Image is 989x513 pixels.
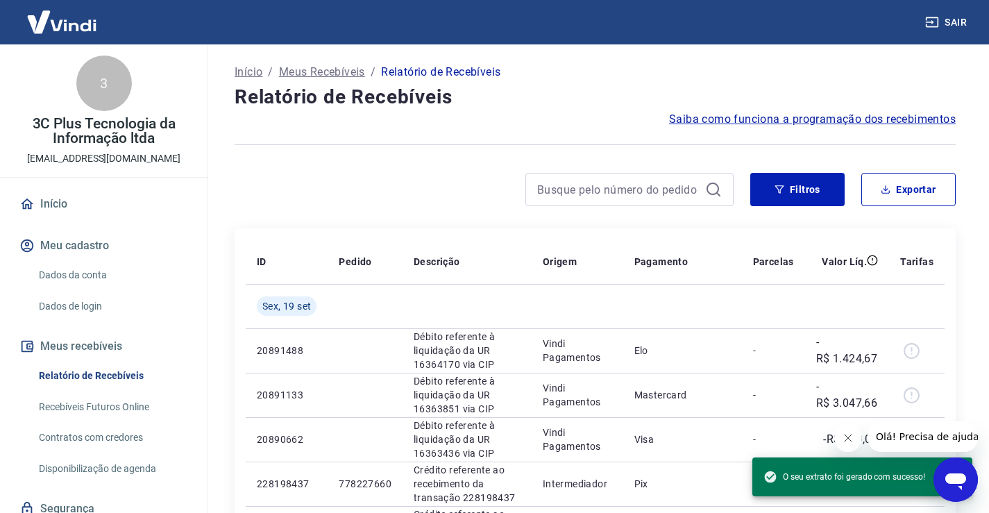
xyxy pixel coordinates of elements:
a: Dados da conta [33,261,191,289]
p: Descrição [414,255,460,269]
iframe: Fechar mensagem [834,424,862,452]
p: / [371,64,375,81]
p: 228198437 [257,477,316,491]
p: - [753,432,794,446]
span: Sex, 19 set [262,299,311,313]
p: Parcelas [753,255,794,269]
p: Vindi Pagamentos [543,337,612,364]
p: Origem [543,255,577,269]
a: Relatório de Recebíveis [33,362,191,390]
h4: Relatório de Recebíveis [235,83,956,111]
p: Intermediador [543,477,612,491]
p: Débito referente à liquidação da UR 16363436 via CIP [414,419,521,460]
p: 20891133 [257,388,316,402]
p: ID [257,255,267,269]
p: Visa [634,432,731,446]
p: [EMAIL_ADDRESS][DOMAIN_NAME] [27,151,180,166]
p: Débito referente à liquidação da UR 16364170 via CIP [414,330,521,371]
a: Disponibilização de agenda [33,455,191,483]
p: Vindi Pagamentos [543,381,612,409]
p: -R$ 1.424,67 [816,334,878,367]
a: Recebíveis Futuros Online [33,393,191,421]
p: 20890662 [257,432,316,446]
span: Olá! Precisa de ajuda? [8,10,117,21]
div: 3 [76,56,132,111]
p: Pix [634,477,731,491]
p: / [268,64,273,81]
button: Filtros [750,173,845,206]
a: Início [17,189,191,219]
p: 778227660 [339,477,391,491]
a: Contratos com credores [33,423,191,452]
button: Sair [922,10,972,35]
p: Débito referente à liquidação da UR 16363851 via CIP [414,374,521,416]
p: 20891488 [257,344,316,358]
p: Vindi Pagamentos [543,426,612,453]
p: -R$ 3.047,66 [816,378,878,412]
a: Dados de login [33,292,191,321]
p: Valor Líq. [822,255,867,269]
p: Pagamento [634,255,688,269]
a: Início [235,64,262,81]
iframe: Botão para abrir a janela de mensagens [933,457,978,502]
p: Pedido [339,255,371,269]
button: Exportar [861,173,956,206]
button: Meu cadastro [17,230,191,261]
a: Saiba como funciona a programação dos recebimentos [669,111,956,128]
p: -R$ 999,08 [823,431,878,448]
p: - [753,388,794,402]
p: - [753,344,794,358]
p: Crédito referente ao recebimento da transação 228198437 [414,463,521,505]
input: Busque pelo número do pedido [537,179,700,200]
p: 3C Plus Tecnologia da Informação ltda [11,117,196,146]
img: Vindi [17,1,107,43]
button: Meus recebíveis [17,331,191,362]
p: Elo [634,344,731,358]
iframe: Mensagem da empresa [868,421,978,452]
p: Mastercard [634,388,731,402]
span: O seu extrato foi gerado com sucesso! [763,470,925,484]
p: Relatório de Recebíveis [381,64,500,81]
p: Tarifas [900,255,933,269]
a: Meus Recebíveis [279,64,365,81]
